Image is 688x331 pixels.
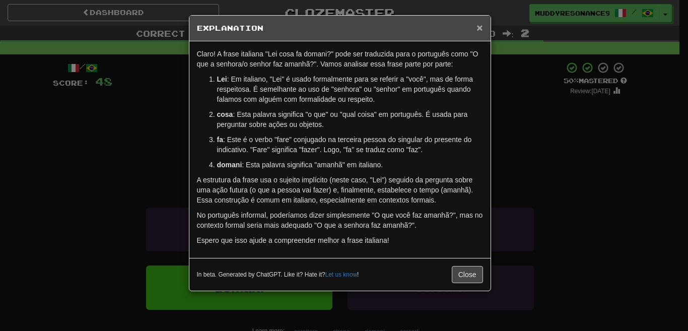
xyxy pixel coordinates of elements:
small: In beta. Generated by ChatGPT. Like it? Hate it? ! [197,271,359,279]
p: A estrutura da frase usa o sujeito implícito (neste caso, "Lei") seguido da pergunta sobre uma aç... [197,175,483,205]
p: : Em italiano, "Lei" é usado formalmente para se referir a "você", mas de forma respeitosa. É sem... [217,74,483,104]
p: No português informal, poderíamos dizer simplesmente "O que você faz amanhã?", mas no contexto fo... [197,210,483,230]
p: : Este é o verbo "fare" conjugado na terceira pessoa do singular do presente do indicativo. "Fare... [217,135,483,155]
strong: Lei [217,75,227,83]
strong: fa [217,136,223,144]
button: Close [452,266,483,283]
span: × [476,22,483,33]
p: Claro! A frase italiana "Lei cosa fa domani?" pode ser traduzida para o português como "O que a s... [197,49,483,69]
strong: domani [217,161,242,169]
a: Let us know [325,271,357,278]
p: Espero que isso ajude a compreender melhor a frase italiana! [197,235,483,245]
h5: Explanation [197,23,483,33]
strong: cosa [217,110,233,118]
p: : Esta palavra significa "o que" ou "qual coisa" em português. É usada para perguntar sobre ações... [217,109,483,129]
button: Close [476,22,483,33]
p: : Esta palavra significa "amanhã" em italiano. [217,160,483,170]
